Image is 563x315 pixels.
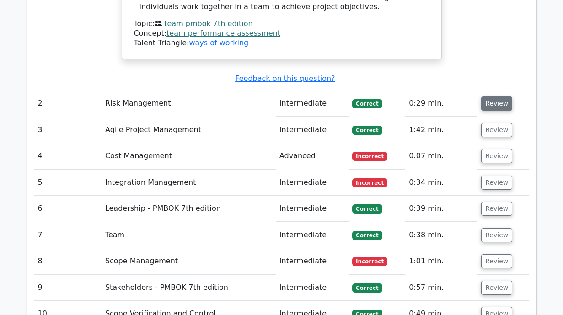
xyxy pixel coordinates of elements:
div: Talent Triangle: [134,19,429,48]
td: Integration Management [102,170,276,196]
td: 0:34 min. [405,170,477,196]
td: Cost Management [102,143,276,169]
a: ways of working [189,38,248,47]
button: Review [481,202,512,216]
button: Review [481,176,512,190]
button: Review [481,96,512,111]
td: Stakeholders - PMBOK 7th edition [102,275,276,301]
span: Correct [352,283,382,293]
td: 9 [34,275,102,301]
button: Review [481,281,512,295]
span: Incorrect [352,178,387,187]
div: Concept: [134,29,429,38]
td: 0:57 min. [405,275,477,301]
span: Incorrect [352,152,387,161]
span: Correct [352,204,382,214]
td: 0:29 min. [405,91,477,117]
div: Topic: [134,19,429,29]
td: Advanced [276,143,349,169]
span: Incorrect [352,257,387,266]
td: 0:38 min. [405,222,477,248]
span: Correct [352,99,382,108]
a: Feedback on this question? [235,74,335,83]
td: Intermediate [276,222,349,248]
button: Review [481,149,512,163]
td: 5 [34,170,102,196]
button: Review [481,254,512,268]
td: 6 [34,196,102,222]
td: Intermediate [276,170,349,196]
td: Agile Project Management [102,117,276,143]
td: 2 [34,91,102,117]
td: Leadership - PMBOK 7th edition [102,196,276,222]
td: Scope Management [102,248,276,274]
td: Risk Management [102,91,276,117]
td: 8 [34,248,102,274]
td: 7 [34,222,102,248]
button: Review [481,123,512,137]
td: Intermediate [276,196,349,222]
button: Review [481,228,512,242]
span: Correct [352,126,382,135]
td: Team [102,222,276,248]
td: 4 [34,143,102,169]
td: 1:01 min. [405,248,477,274]
td: Intermediate [276,91,349,117]
span: Correct [352,231,382,240]
td: Intermediate [276,275,349,301]
td: 0:07 min. [405,143,477,169]
a: team pmbok 7th edition [164,19,252,28]
td: Intermediate [276,248,349,274]
td: 1:42 min. [405,117,477,143]
a: team performance assessment [166,29,280,37]
td: Intermediate [276,117,349,143]
td: 3 [34,117,102,143]
td: 0:39 min. [405,196,477,222]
